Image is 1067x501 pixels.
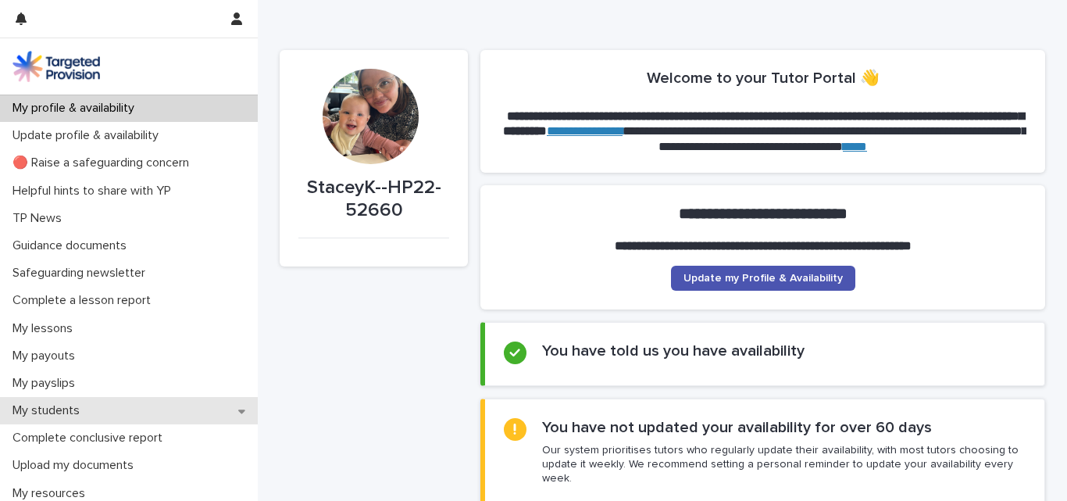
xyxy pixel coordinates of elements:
p: Our system prioritises tutors who regularly update their availability, with most tutors choosing ... [542,443,1026,486]
p: Helpful hints to share with YP [6,184,184,199]
p: Complete conclusive report [6,431,175,446]
p: Safeguarding newsletter [6,266,158,281]
a: Update my Profile & Availability [671,266,855,291]
p: Complete a lesson report [6,293,163,308]
p: Update profile & availability [6,128,171,143]
p: My lessons [6,321,85,336]
p: My resources [6,486,98,501]
span: Update my Profile & Availability [683,273,843,284]
h2: Welcome to your Tutor Portal 👋 [647,69,880,88]
p: 🔴 Raise a safeguarding concern [6,156,202,170]
p: My students [6,403,92,418]
p: Guidance documents [6,238,139,253]
p: My payslips [6,376,87,391]
p: My payouts [6,349,87,363]
p: My profile & availability [6,101,147,116]
p: StaceyK--HP22-52660 [298,177,449,222]
h2: You have told us you have availability [542,342,805,360]
p: TP News [6,211,74,226]
img: M5nRWzHhSzIhMunXDL62 [12,51,100,82]
p: Upload my documents [6,458,146,473]
h2: You have not updated your availability for over 60 days [542,418,932,437]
